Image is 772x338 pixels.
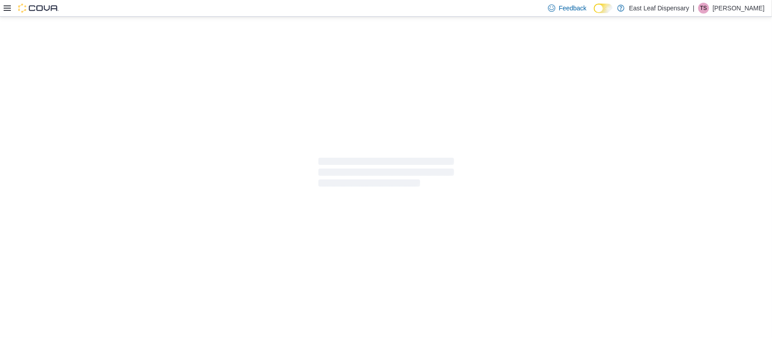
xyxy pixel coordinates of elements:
[700,3,707,14] span: TS
[629,3,689,14] p: East Leaf Dispensary
[594,4,613,13] input: Dark Mode
[18,4,59,13] img: Cova
[713,3,765,14] p: [PERSON_NAME]
[698,3,709,14] div: Taylor Smith
[559,4,587,13] span: Feedback
[693,3,695,14] p: |
[594,13,594,14] span: Dark Mode
[318,160,454,188] span: Loading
